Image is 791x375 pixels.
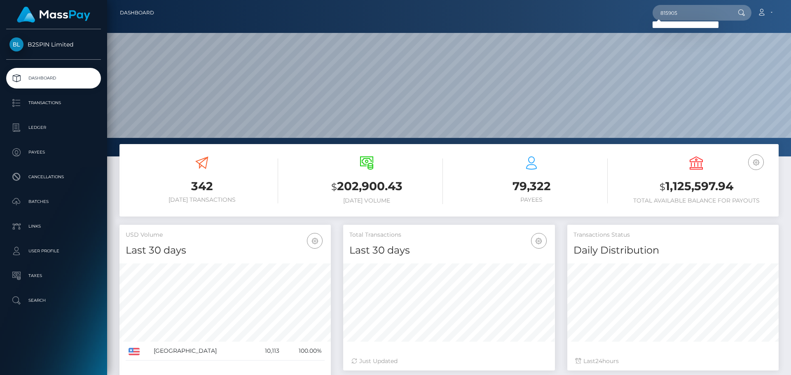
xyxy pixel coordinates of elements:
a: Search [6,290,101,311]
img: MassPay Logo [17,7,90,23]
h5: Total Transactions [349,231,548,239]
p: Ledger [9,121,98,134]
p: Batches [9,196,98,208]
a: Payees [6,142,101,163]
a: Batches [6,191,101,212]
h3: 1,125,597.94 [620,178,772,195]
h5: Transactions Status [573,231,772,239]
input: Search... [653,5,730,21]
p: Transactions [9,97,98,109]
div: Last hours [576,357,770,366]
a: Links [6,216,101,237]
h6: [DATE] Transactions [126,196,278,203]
h4: Last 30 days [349,243,548,258]
h4: Daily Distribution [573,243,772,258]
p: Payees [9,146,98,158]
a: Dashboard [6,68,101,89]
small: $ [331,181,337,193]
p: Taxes [9,270,98,282]
h6: Payees [455,196,608,203]
div: Just Updated [351,357,546,366]
td: [GEOGRAPHIC_DATA] [151,342,253,361]
img: US.png [129,348,140,355]
td: 100.00% [282,342,325,361]
h4: Last 30 days [126,243,325,258]
h3: 79,322 [455,178,608,194]
td: 10,113 [252,342,282,361]
p: Dashboard [9,72,98,84]
p: Search [9,294,98,307]
small: $ [660,181,665,193]
h3: 202,900.43 [290,178,443,195]
h5: USD Volume [126,231,325,239]
img: B2SPIN Limited [9,37,23,51]
a: Cancellations [6,167,101,187]
a: Taxes [6,266,101,286]
a: Dashboard [120,4,154,21]
h3: 342 [126,178,278,194]
p: User Profile [9,245,98,257]
span: B2SPIN Limited [6,41,101,48]
a: Ledger [6,117,101,138]
h6: Total Available Balance for Payouts [620,197,772,204]
p: Links [9,220,98,233]
a: Transactions [6,93,101,113]
a: User Profile [6,241,101,261]
span: 24 [595,357,602,365]
h6: [DATE] Volume [290,197,443,204]
p: Cancellations [9,171,98,183]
